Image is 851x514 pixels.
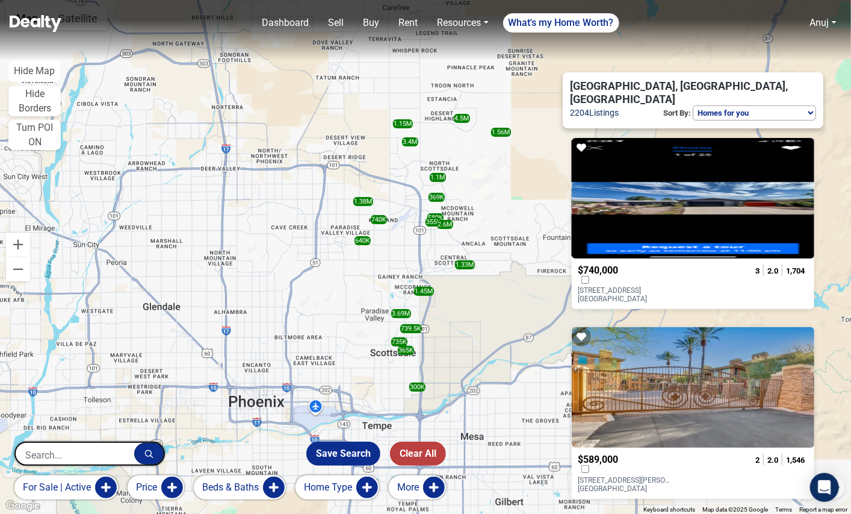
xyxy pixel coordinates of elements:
div: 355K [425,218,442,227]
span: 1,546 [786,456,805,465]
span: 3 [755,266,760,275]
div: 3.4M [402,137,418,146]
button: Beds & Baths [194,475,286,500]
div: 369K [429,193,445,202]
input: Search... [16,443,134,467]
button: Hide Borders [8,86,61,116]
label: Compare [578,465,593,473]
p: [STREET_ADDRESS] [GEOGRAPHIC_DATA] [578,286,675,303]
div: 4.5M [454,114,470,123]
div: 2.6M [437,220,453,229]
div: 1.1M [430,173,446,182]
div: 740K [371,215,387,224]
span: $740,000 [578,265,618,276]
div: 1.56M [491,128,511,137]
span: 2204 Listings [570,106,619,121]
p: [STREET_ADDRESS][PERSON_NAME] [GEOGRAPHIC_DATA] [578,476,675,493]
div: 640K [354,236,371,245]
a: Anuj [810,17,829,28]
button: Price [128,475,184,500]
img: Dealty - Buy, Sell & Rent Homes [10,15,61,32]
div: 3.69M [391,309,411,318]
p: Sort By: [661,105,693,121]
a: Rent [394,11,422,35]
div: 739.5K [400,324,422,333]
label: Compare [578,276,593,284]
button: for sale | active [14,475,118,500]
button: Clear All [390,442,446,466]
a: Sell [323,11,348,35]
div: 1.45M [414,287,434,296]
div: 300K [409,383,425,392]
a: Buy [358,11,384,35]
button: Home Type [296,475,379,500]
span: $589,000 [578,454,618,465]
span: 2.0 [767,266,778,275]
div: 1.38M [353,197,373,206]
div: Open Intercom Messenger [810,473,839,502]
iframe: BigID CMP Widget [6,478,42,514]
button: Zoom out [6,257,30,281]
span: [GEOGRAPHIC_DATA], [GEOGRAPHIC_DATA], [GEOGRAPHIC_DATA] [570,80,802,105]
a: Anuj [805,11,841,35]
div: 1.33M [455,260,475,269]
a: What's my Home Worth? [503,13,619,33]
a: Dashboard [257,11,314,35]
div: 365K [398,346,414,355]
button: Save Search [306,442,380,466]
button: Hide Map [8,60,60,82]
button: Zoom in [6,233,30,257]
div: 735K [391,337,407,346]
span: 2.0 [767,456,778,465]
a: Resources [432,11,493,35]
div: 1.15M [393,119,413,128]
button: More [389,475,446,500]
span: 1,704 [786,266,805,275]
button: Turn POI ON [8,120,61,150]
span: 2 [755,456,760,465]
